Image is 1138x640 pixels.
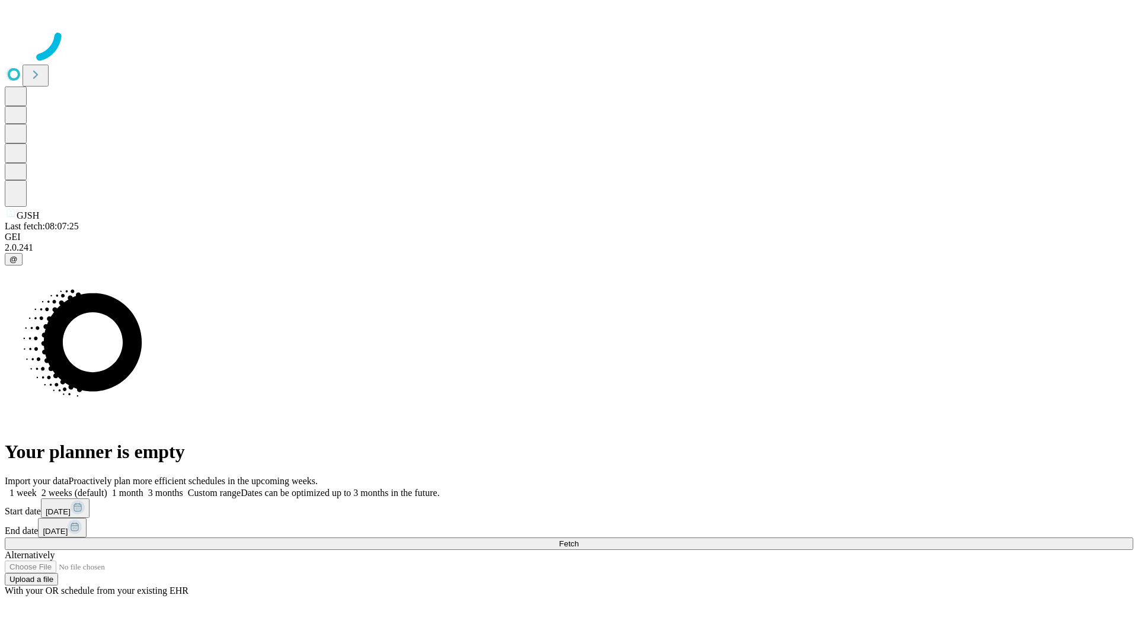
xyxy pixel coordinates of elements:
[5,498,1133,518] div: Start date
[5,518,1133,537] div: End date
[188,488,241,498] span: Custom range
[241,488,439,498] span: Dates can be optimized up to 3 months in the future.
[9,488,37,498] span: 1 week
[46,507,71,516] span: [DATE]
[69,476,318,486] span: Proactively plan more efficient schedules in the upcoming weeks.
[41,498,89,518] button: [DATE]
[5,221,79,231] span: Last fetch: 08:07:25
[5,550,55,560] span: Alternatively
[148,488,183,498] span: 3 months
[43,527,68,536] span: [DATE]
[41,488,107,498] span: 2 weeks (default)
[5,242,1133,253] div: 2.0.241
[5,441,1133,463] h1: Your planner is empty
[38,518,87,537] button: [DATE]
[112,488,143,498] span: 1 month
[5,476,69,486] span: Import your data
[5,573,58,585] button: Upload a file
[5,253,23,265] button: @
[17,210,39,220] span: GJSH
[9,255,18,264] span: @
[5,232,1133,242] div: GEI
[5,585,188,596] span: With your OR schedule from your existing EHR
[5,537,1133,550] button: Fetch
[559,539,578,548] span: Fetch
